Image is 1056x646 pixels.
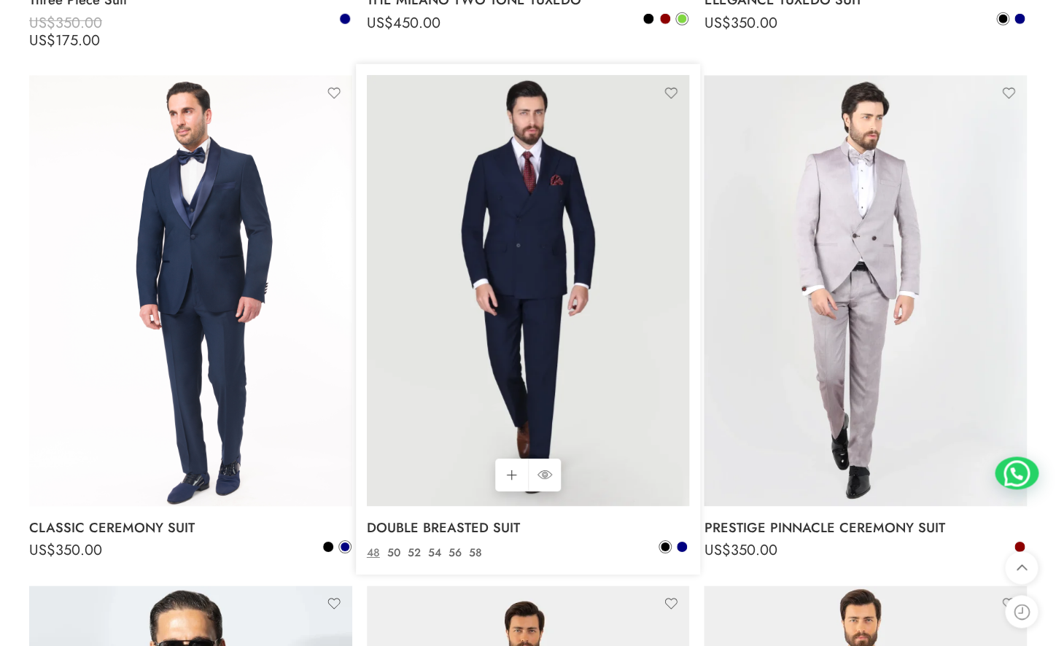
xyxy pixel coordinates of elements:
[465,545,486,561] a: 58
[29,12,102,34] bdi: 350.00
[363,545,384,561] a: 48
[404,545,424,561] a: 52
[322,540,335,553] a: Black
[367,540,440,561] bdi: 350.00
[367,12,393,34] span: US$
[445,545,465,561] a: 56
[367,513,690,542] a: DOUBLE BREASTED SUIT
[495,459,528,491] a: Select options for “DOUBLE BREASTED SUIT”
[367,540,393,561] span: US$
[675,540,688,553] a: Navy
[675,12,688,26] a: Green
[1013,12,1026,26] a: Navy
[338,12,352,26] a: Navy
[29,30,100,51] bdi: 175.00
[704,513,1027,542] a: PRESTIGE PINNACLE CEREMONY SUIT
[704,540,777,561] bdi: 350.00
[29,30,55,51] span: US$
[338,540,352,553] a: Navy
[424,545,445,561] a: 54
[29,540,102,561] bdi: 350.00
[384,545,404,561] a: 50
[659,540,672,553] a: Black
[642,12,655,26] a: Black
[29,12,55,34] span: US$
[704,12,730,34] span: US$
[528,459,561,491] a: QUICK SHOP
[29,540,55,561] span: US$
[704,540,730,561] span: US$
[996,12,1009,26] a: Black
[367,12,440,34] bdi: 450.00
[1013,540,1026,553] a: Bordeaux
[29,513,352,542] a: CLASSIC CEREMONY SUIT
[704,12,777,34] bdi: 350.00
[659,12,672,26] a: Bordeaux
